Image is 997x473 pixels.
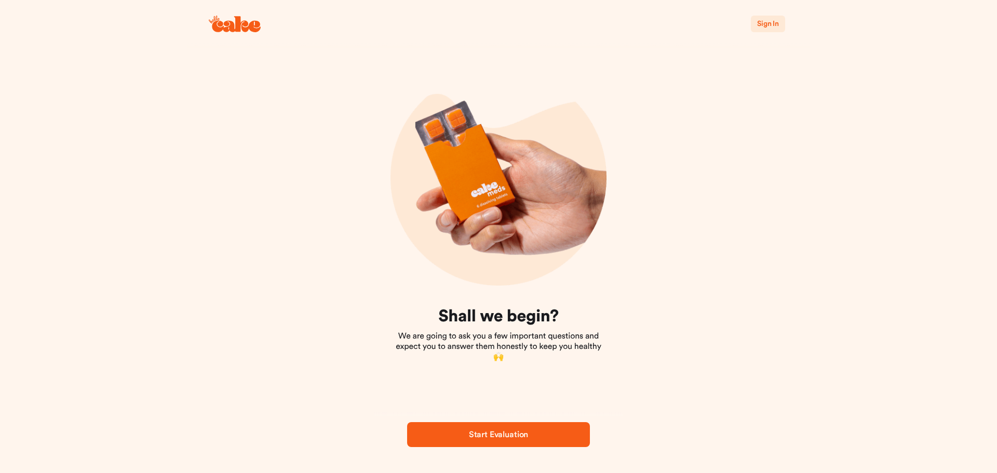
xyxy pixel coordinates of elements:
h1: Shall we begin? [393,306,604,327]
div: We are going to ask you a few important questions and expect you to answer them honestly to keep ... [393,306,604,362]
span: Sign In [757,20,779,28]
button: Sign In [751,16,785,32]
button: Start Evaluation [407,422,590,447]
span: Start Evaluation [469,430,528,439]
img: onboarding-img03.png [390,70,607,286]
